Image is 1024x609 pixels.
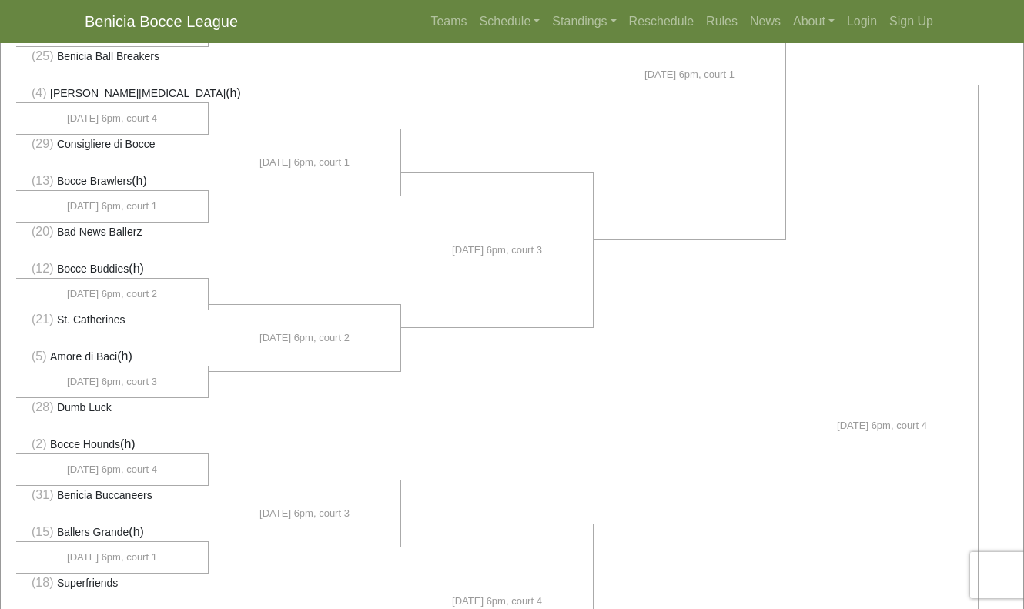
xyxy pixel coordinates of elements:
[57,526,129,538] span: Ballers Grande
[837,418,927,433] span: [DATE] 6pm, court 4
[883,6,939,37] a: Sign Up
[32,437,47,450] span: (2)
[424,6,473,37] a: Teams
[787,6,841,37] a: About
[32,174,53,187] span: (13)
[259,506,350,521] span: [DATE] 6pm, court 3
[67,462,157,477] span: [DATE] 6pm, court 4
[57,263,129,275] span: Bocce Buddies
[57,313,125,326] span: St. Catherines
[16,347,209,366] li: (h)
[546,6,622,37] a: Standings
[32,313,53,326] span: (21)
[841,6,883,37] a: Login
[32,350,47,363] span: (5)
[644,67,735,82] span: [DATE] 6pm, court 1
[85,6,238,37] a: Benicia Bocce League
[259,330,350,346] span: [DATE] 6pm, court 2
[67,286,157,302] span: [DATE] 6pm, court 2
[57,489,152,501] span: Benicia Buccaneers
[67,111,157,126] span: [DATE] 6pm, court 4
[744,6,787,37] a: News
[67,374,157,390] span: [DATE] 6pm, court 3
[67,199,157,214] span: [DATE] 6pm, court 1
[16,84,209,103] li: (h)
[67,550,157,565] span: [DATE] 6pm, court 1
[623,6,701,37] a: Reschedule
[16,523,209,542] li: (h)
[452,243,542,258] span: [DATE] 6pm, court 3
[16,172,209,191] li: (h)
[700,6,744,37] a: Rules
[32,137,53,150] span: (29)
[452,594,542,609] span: [DATE] 6pm, court 4
[57,401,112,413] span: Dumb Luck
[32,488,53,501] span: (31)
[57,577,118,589] span: Superfriends
[50,438,120,450] span: Bocce Hounds
[57,138,156,150] span: Consigliere di Bocce
[57,50,159,62] span: Benicia Ball Breakers
[16,435,209,454] li: (h)
[32,86,47,99] span: (4)
[57,226,142,238] span: Bad News Ballerz
[32,576,53,589] span: (18)
[32,49,53,62] span: (25)
[57,175,132,187] span: Bocce Brawlers
[474,6,547,37] a: Schedule
[50,87,226,99] span: [PERSON_NAME][MEDICAL_DATA]
[259,155,350,170] span: [DATE] 6pm, court 1
[32,400,53,413] span: (28)
[32,225,53,238] span: (20)
[32,262,53,275] span: (12)
[32,525,53,538] span: (15)
[50,350,117,363] span: Amore di Baci
[16,259,209,279] li: (h)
